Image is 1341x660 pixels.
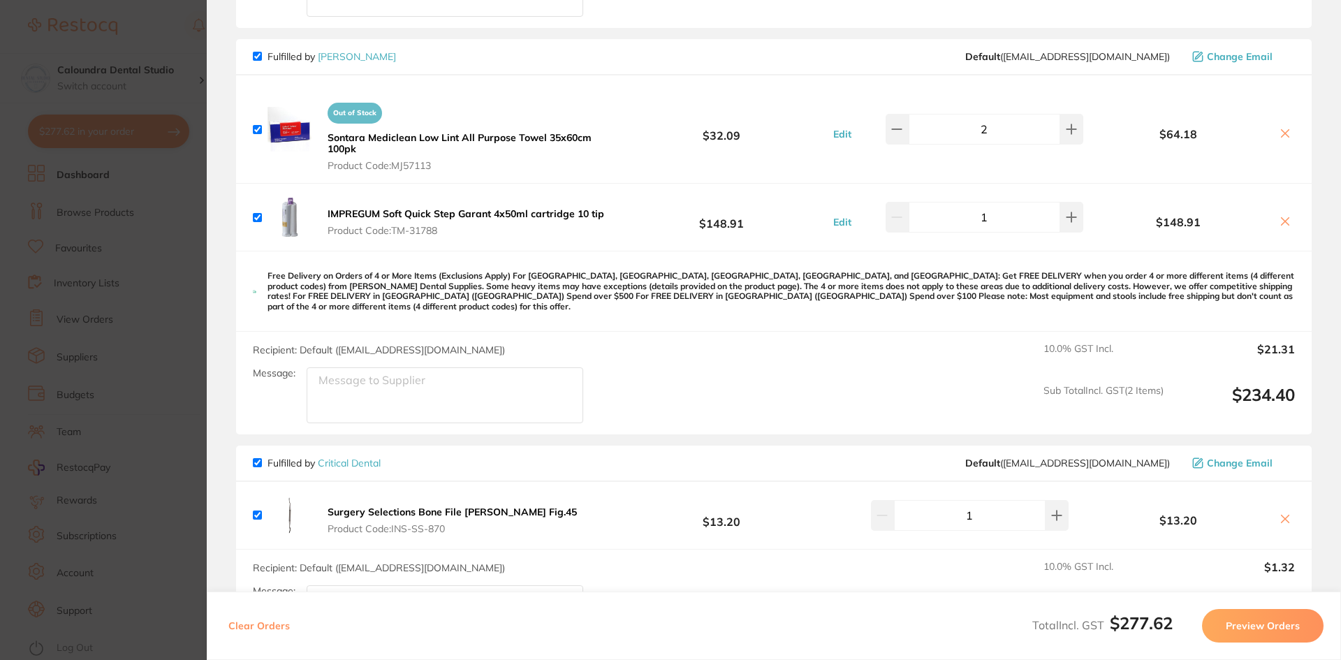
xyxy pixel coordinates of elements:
[617,117,826,142] b: $32.09
[253,585,295,597] label: Message:
[31,42,54,64] img: Profile image for Restocq
[965,51,1170,62] span: save@adamdental.com.au
[224,609,294,643] button: Clear Orders
[1175,385,1295,423] output: $234.40
[328,506,577,518] b: Surgery Selections Bone File [PERSON_NAME] Fig.45
[318,457,381,469] a: Critical Dental
[1043,561,1164,592] span: 10.0 % GST Incl.
[323,96,617,172] button: Out of StockSontara Mediclean Low Lint All Purpose Towel 35x60cm 100pk Product Code:MJ57113
[328,103,382,124] span: Out of Stock
[1188,50,1295,63] button: Change Email
[328,523,577,534] span: Product Code: INS-SS-870
[268,271,1295,311] p: Free Delivery on Orders of 4 or More Items (Exclusions Apply) For [GEOGRAPHIC_DATA], [GEOGRAPHIC_...
[617,205,826,230] b: $148.91
[1087,216,1270,228] b: $148.91
[1032,618,1173,632] span: Total Incl. GST
[268,51,396,62] p: Fulfilled by
[965,50,1000,63] b: Default
[323,506,581,535] button: Surgery Selections Bone File [PERSON_NAME] Fig.45 Product Code:INS-SS-870
[1207,51,1273,62] span: Change Email
[61,54,241,66] p: Message from Restocq, sent 6d ago
[1087,514,1270,527] b: $13.20
[617,502,826,528] b: $13.20
[328,207,604,220] b: IMPREGUM Soft Quick Step Garant 4x50ml cartridge 10 tip
[323,207,608,237] button: IMPREGUM Soft Quick Step Garant 4x50ml cartridge 10 tip Product Code:TM-31788
[61,40,241,54] p: It has been 14 days since you have started your Restocq journey. We wanted to do a check in and s...
[328,160,613,171] span: Product Code: MJ57113
[829,128,856,140] button: Edit
[1043,343,1164,374] span: 10.0 % GST Incl.
[1175,343,1295,374] output: $21.31
[21,29,258,75] div: message notification from Restocq, 6d ago. It has been 14 days since you have started your Restoc...
[1188,457,1295,469] button: Change Email
[328,225,604,236] span: Product Code: TM-31788
[253,344,505,356] span: Recipient: Default ( [EMAIL_ADDRESS][DOMAIN_NAME] )
[1207,457,1273,469] span: Change Email
[268,493,312,538] img: dGgycDByOQ
[253,562,505,574] span: Recipient: Default ( [EMAIL_ADDRESS][DOMAIN_NAME] )
[268,195,312,240] img: Y3F4aDB6Yw
[268,457,381,469] p: Fulfilled by
[253,367,295,379] label: Message:
[1110,613,1173,633] b: $277.62
[328,131,592,155] b: Sontara Mediclean Low Lint All Purpose Towel 35x60cm 100pk
[318,50,396,63] a: [PERSON_NAME]
[1202,609,1324,643] button: Preview Orders
[268,107,312,152] img: azU3bHljdQ
[1175,561,1295,592] output: $1.32
[1087,128,1270,140] b: $64.18
[1043,385,1164,423] span: Sub Total Incl. GST ( 2 Items)
[965,457,1000,469] b: Default
[829,216,856,228] button: Edit
[965,457,1170,469] span: info@criticaldental.com.au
